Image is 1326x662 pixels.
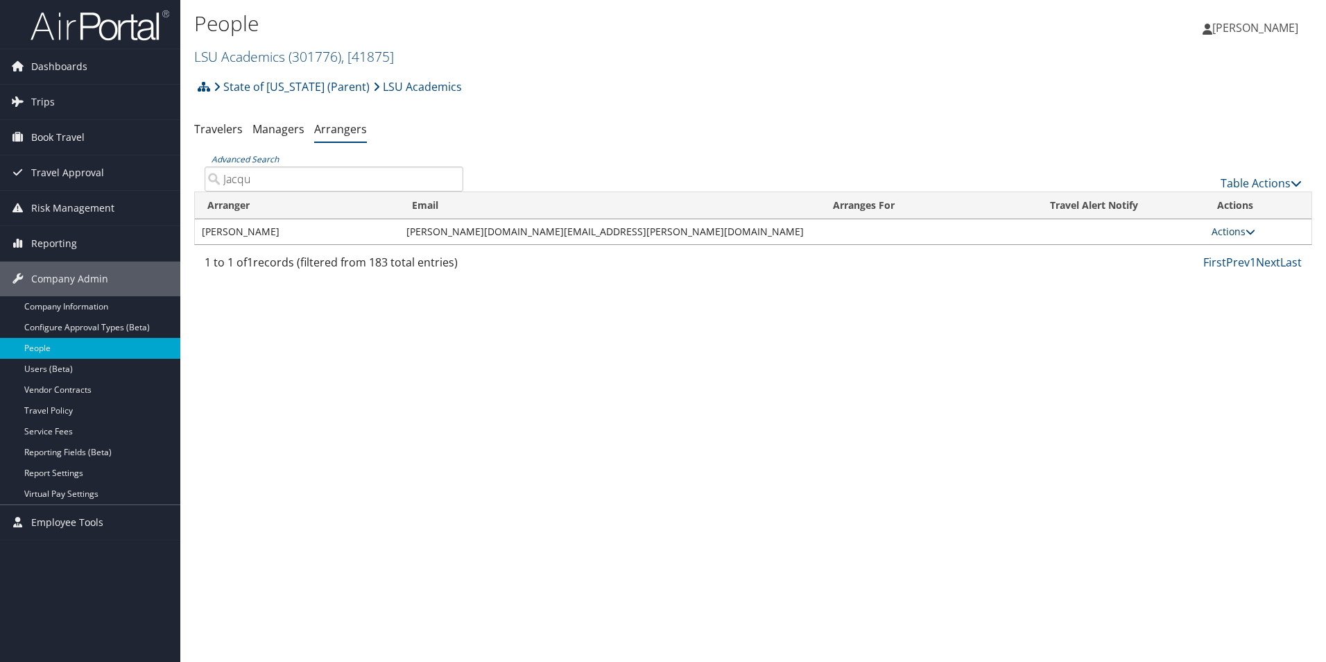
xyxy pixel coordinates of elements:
[341,47,394,66] span: , [ 41875 ]
[1221,176,1302,191] a: Table Actions
[31,505,103,540] span: Employee Tools
[983,192,1205,219] th: Travel Alert Notify: activate to sort column ascending
[212,153,279,165] a: Advanced Search
[31,49,87,84] span: Dashboards
[1203,255,1226,270] a: First
[1280,255,1302,270] a: Last
[1203,7,1312,49] a: [PERSON_NAME]
[399,219,820,244] td: [PERSON_NAME][DOMAIN_NAME][EMAIL_ADDRESS][PERSON_NAME][DOMAIN_NAME]
[399,192,820,219] th: Email: activate to sort column ascending
[289,47,341,66] span: ( 301776 )
[252,121,304,137] a: Managers
[820,192,983,219] th: Arranges For: activate to sort column ascending
[31,191,114,226] span: Risk Management
[314,121,367,137] a: Arrangers
[31,226,77,261] span: Reporting
[247,255,253,270] span: 1
[1212,20,1298,35] span: [PERSON_NAME]
[194,121,243,137] a: Travelers
[205,167,463,192] input: Advanced Search
[1226,255,1250,270] a: Prev
[31,9,169,42] img: airportal-logo.png
[194,47,394,66] a: LSU Academics
[1212,225,1255,238] a: Actions
[1250,255,1256,270] a: 1
[31,262,108,296] span: Company Admin
[205,254,463,278] div: 1 to 1 of records (filtered from 183 total entries)
[31,155,104,190] span: Travel Approval
[214,73,370,101] a: State of [US_STATE] (Parent)
[31,120,85,155] span: Book Travel
[1256,255,1280,270] a: Next
[195,219,399,244] td: [PERSON_NAME]
[31,85,55,119] span: Trips
[194,9,940,38] h1: People
[1205,192,1311,219] th: Actions
[373,73,462,101] a: LSU Academics
[195,192,399,219] th: Arranger: activate to sort column ascending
